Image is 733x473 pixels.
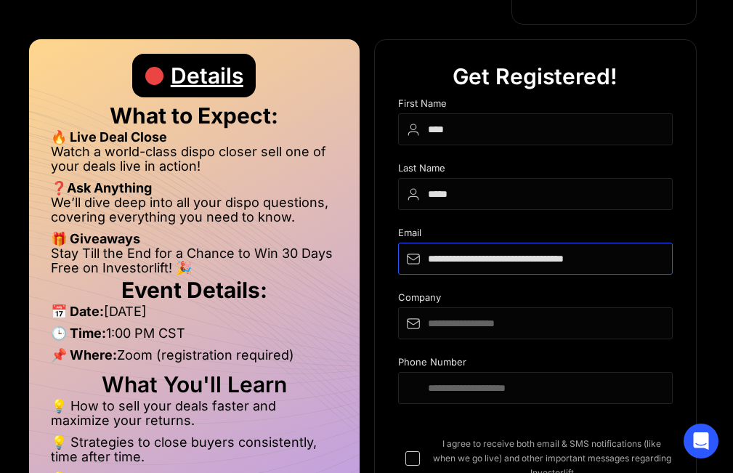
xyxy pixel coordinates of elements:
div: Get Registered! [453,54,617,98]
strong: 🕒 Time: [51,326,106,341]
div: Phone Number [398,357,673,372]
strong: 🔥 Live Deal Close [51,129,167,145]
div: Open Intercom Messenger [684,424,718,458]
li: 1:00 PM CST [51,326,338,348]
li: 💡 Strategies to close buyers consistently, time after time. [51,435,338,472]
li: Stay Till the End for a Chance to Win 30 Days Free on Investorlift! 🎉 [51,246,338,275]
strong: 📌 Where: [51,347,117,363]
div: First Name [398,98,673,113]
li: Zoom (registration required) [51,348,338,370]
li: Watch a world-class dispo closer sell one of your deals live in action! [51,145,338,181]
div: Details [171,54,243,97]
div: Company [398,292,673,307]
strong: 🎁 Giveaways [51,231,140,246]
h2: What You'll Learn [51,377,338,392]
strong: 📅 Date: [51,304,104,319]
strong: What to Expect: [110,102,278,129]
strong: Event Details: [121,277,267,303]
div: Last Name [398,163,673,178]
li: 💡 How to sell your deals faster and maximize your returns. [51,399,338,435]
strong: ❓Ask Anything [51,180,152,195]
li: We’ll dive deep into all your dispo questions, covering everything you need to know. [51,195,338,232]
li: [DATE] [51,304,338,326]
div: Email [398,227,673,243]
